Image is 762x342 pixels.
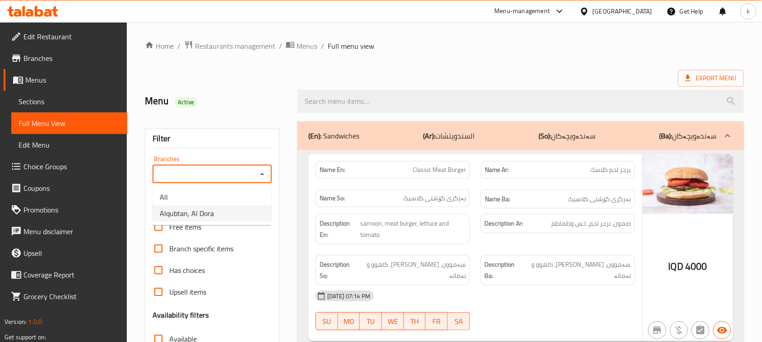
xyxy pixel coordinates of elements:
a: Coverage Report [4,264,127,286]
h3: Availability filters [153,310,209,320]
span: [DATE] 07:14 PM [324,292,374,300]
input: search [297,90,744,113]
span: برجر لحم كلاسك [590,165,631,175]
li: / [279,41,282,51]
strong: Name Ba: [485,194,511,205]
a: Restaurants management [184,40,275,52]
span: SA [451,315,466,328]
span: TH [408,315,423,328]
span: Sections [19,96,120,107]
p: Sandwiches [308,130,359,141]
span: Branches [23,53,120,64]
span: All [160,192,168,203]
a: Upsell [4,242,127,264]
strong: Name So: [320,194,345,203]
button: MO [338,312,360,330]
span: بەرگری گۆشتی کلاسیک [403,194,466,203]
a: Branches [4,47,127,69]
span: بەرگری گۆشتی کلاسیک [568,194,631,205]
button: Not has choices [692,321,710,339]
a: Grocery Checklist [4,286,127,307]
span: سەموون، بەرگری گۆشت، کاهوو و تەماتە [524,259,631,281]
span: IQD [669,258,683,275]
span: Has choices [169,265,205,276]
strong: Description Ar: [485,218,524,229]
span: Edit Menu [19,139,120,150]
nav: breadcrumb [145,40,744,52]
strong: Description En: [320,218,358,240]
span: Edit Restaurant [23,31,120,42]
strong: Name Ar: [485,165,509,175]
span: Full Menu View [19,118,120,129]
a: Promotions [4,199,127,221]
li: / [321,41,324,51]
strong: Description So: [320,259,356,281]
a: Menus [286,40,317,52]
span: Promotions [23,204,120,215]
h2: Menu [145,94,287,108]
span: Free items [169,222,201,232]
a: Sections [11,91,127,112]
p: السندويتشات [423,130,475,141]
span: Export Menu [685,73,737,84]
button: Not branch specific item [648,321,666,339]
div: [GEOGRAPHIC_DATA] [593,6,652,16]
span: Coupons [23,183,120,194]
b: (So): [539,129,551,143]
span: صمون، برجر لحم، خس وطماطم [552,218,631,229]
span: Export Menu [678,70,744,87]
span: Branch specific items [169,243,233,254]
div: Active [174,97,198,107]
div: (En): Sandwiches(Ar):السندويتشات(So):سەندەویچەکان(Ba):سەندەویچەکان [297,121,744,150]
button: TH [404,312,426,330]
span: Grocery Checklist [23,291,120,302]
span: samoon, meat burger, lettuce and tomato [360,218,466,240]
p: سەندەویچەکان [660,130,717,141]
p: سەندەویچەکان [539,130,595,141]
a: Menus [4,69,127,91]
button: WE [382,312,404,330]
span: سەموون، بەرگری گۆشت، کاهوو و تەماتە [358,259,466,281]
span: Version: [5,316,27,328]
a: Menu disclaimer [4,221,127,242]
span: Classic Meat Burger [413,165,466,175]
span: Active [174,98,198,106]
span: Menus [297,41,317,51]
b: (En): [308,129,321,143]
span: WE [386,315,400,328]
div: Menu-management [495,6,550,17]
button: FR [426,312,448,330]
span: Menu disclaimer [23,226,120,237]
span: 4000 [685,258,707,275]
div: Filter [153,129,272,148]
a: Home [145,41,174,51]
span: Choice Groups [23,161,120,172]
span: Coverage Report [23,269,120,280]
img: %D8%A8%D8%B1%D9%83%D8%B1_%D9%84%D8%AD%D9%85_%D9%83%D9%84%D8%A7%D8%B3%D9%83638953746819423645.jpg [643,154,733,214]
span: 1.0.0 [28,316,42,328]
button: SU [316,312,338,330]
a: Full Menu View [11,112,127,134]
span: Upsell items [169,287,206,297]
span: k [747,6,750,16]
strong: Description Ba: [485,259,522,281]
button: SA [448,312,470,330]
button: Purchased item [670,321,688,339]
a: Coupons [4,177,127,199]
b: (Ba): [660,129,673,143]
button: TU [360,312,382,330]
b: (Ar): [423,129,436,143]
span: Upsell [23,248,120,259]
span: SU [320,315,335,328]
strong: Name En: [320,165,345,175]
span: MO [342,315,357,328]
span: Restaurants management [195,41,275,51]
a: Choice Groups [4,156,127,177]
button: Close [256,168,269,180]
a: Edit Restaurant [4,26,127,47]
span: Alqubtan, Al Dora [160,208,214,219]
a: Edit Menu [11,134,127,156]
span: Menus [25,74,120,85]
button: Available [713,321,731,339]
span: Full menu view [328,41,374,51]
